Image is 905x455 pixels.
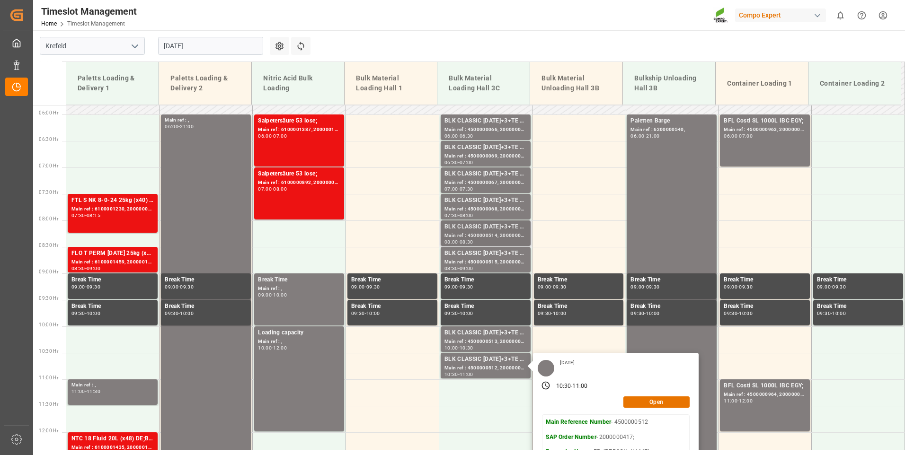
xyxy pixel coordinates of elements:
[258,285,340,293] div: Main ref : ,
[556,382,571,391] div: 10:30
[87,311,100,315] div: 10:00
[39,190,58,195] span: 07:30 Hr
[258,346,272,350] div: 10:00
[460,213,473,218] div: 08:00
[460,372,473,376] div: 11:00
[724,134,737,138] div: 06:00
[158,37,263,55] input: DD-MM-YYYY
[258,275,340,285] div: Break Time
[571,382,572,391] div: -
[41,4,137,18] div: Timeslot Management
[366,311,380,315] div: 10:00
[713,7,728,24] img: Screenshot%202023-09-29%20at%2010.02.21.png_1712312052.png
[444,372,458,376] div: 10:30
[623,396,690,408] button: Open
[40,37,145,55] input: Type to search/select
[557,359,578,366] div: [DATE]
[352,70,429,97] div: Bulk Material Loading Hall 1
[538,275,620,285] div: Break Time
[737,311,739,315] div: -
[444,302,527,311] div: Break Time
[273,134,287,138] div: 07:00
[460,134,473,138] div: 06:30
[444,187,458,191] div: 07:00
[71,275,154,285] div: Break Time
[258,328,340,338] div: Loading capacity
[739,285,753,289] div: 09:30
[444,311,458,315] div: 09:30
[724,285,737,289] div: 09:00
[644,134,646,138] div: -
[71,302,154,311] div: Break Time
[127,39,142,53] button: open menu
[165,285,178,289] div: 09:00
[71,258,154,266] div: Main ref : 6100001459, 2000001182;
[551,285,552,289] div: -
[85,213,87,218] div: -
[444,266,458,271] div: 08:30
[71,213,85,218] div: 07:30
[273,293,287,297] div: 10:00
[444,134,458,138] div: 06:00
[739,399,753,403] div: 12:00
[87,389,100,394] div: 11:30
[71,381,154,389] div: Main ref : ,
[538,70,615,97] div: Bulk Material Unloading Hall 3B
[851,5,872,26] button: Help Center
[737,285,739,289] div: -
[630,70,708,97] div: Bulkship Unloading Hall 3B
[444,126,527,134] div: Main ref : 4500000066, 2000000015;
[39,375,58,380] span: 11:00 Hr
[71,249,154,258] div: FLO T PERM [DATE] 25kg (x40) INT;HAK Rot [DATE](4) 25kg (x48) INT spPAL;
[458,240,460,244] div: -
[85,285,87,289] div: -
[351,311,365,315] div: 09:30
[85,311,87,315] div: -
[817,311,831,315] div: 09:30
[351,285,365,289] div: 09:00
[546,433,686,442] p: - 2000000417;
[272,134,273,138] div: -
[87,266,100,271] div: 09:00
[178,285,180,289] div: -
[445,70,522,97] div: Bulk Material Loading Hall 3C
[180,311,194,315] div: 10:00
[458,311,460,315] div: -
[87,285,100,289] div: 09:30
[831,285,832,289] div: -
[831,311,832,315] div: -
[444,222,527,232] div: BLK CLASSIC [DATE]+3+TE BULK;
[739,134,753,138] div: 07:00
[272,346,273,350] div: -
[538,302,620,311] div: Break Time
[458,285,460,289] div: -
[165,275,247,285] div: Break Time
[365,285,366,289] div: -
[71,205,154,213] div: Main ref : 6100001230, 2000000946;
[817,302,899,311] div: Break Time
[630,134,644,138] div: 06:00
[444,240,458,244] div: 08:00
[444,160,458,165] div: 06:30
[273,346,287,350] div: 12:00
[71,285,85,289] div: 09:00
[832,285,846,289] div: 09:30
[630,126,713,134] div: Main ref : 6200000540,
[180,285,194,289] div: 09:30
[272,187,273,191] div: -
[165,116,247,124] div: Main ref : ,
[460,240,473,244] div: 08:30
[351,275,434,285] div: Break Time
[444,179,527,187] div: Main ref : 4500000067, 2000000015;
[71,196,154,205] div: FTL S NK 8-0-24 25kg (x40) INT;FLO T PERM [DATE] 25kg (x40) INT;SUPER FLO T Turf BS 20kg (x50) IN...
[39,163,58,168] span: 07:00 Hr
[458,187,460,191] div: -
[444,275,527,285] div: Break Time
[724,302,806,311] div: Break Time
[41,20,57,27] a: Home
[646,134,660,138] div: 21:00
[444,213,458,218] div: 07:30
[39,216,58,221] span: 08:00 Hr
[444,116,527,126] div: BLK CLASSIC [DATE]+3+TE BULK;
[178,311,180,315] div: -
